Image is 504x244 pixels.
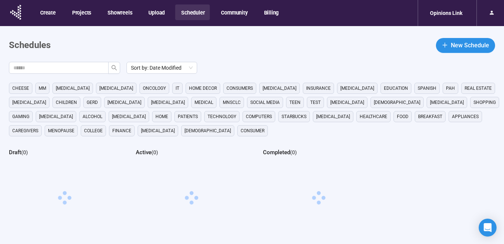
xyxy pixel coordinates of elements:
h2: Draft [9,149,21,156]
span: Test [310,99,321,106]
span: GERD [87,99,98,106]
span: MM [39,85,46,92]
span: alcohol [83,113,102,120]
button: Projects [66,4,96,20]
span: appliances [452,113,479,120]
span: shopping [473,99,496,106]
span: [MEDICAL_DATA] [263,85,296,92]
span: starbucks [282,113,306,120]
div: Opinions Link [426,6,467,20]
span: technology [208,113,236,120]
span: consumers [227,85,253,92]
span: plus [442,42,448,48]
span: mnsclc [223,99,241,106]
button: Scheduler [175,4,210,20]
span: children [56,99,77,106]
span: college [84,127,103,134]
button: Upload [142,4,170,20]
span: home decor [189,85,217,92]
h2: Active [136,149,151,156]
span: consumer [241,127,264,134]
span: Insurance [306,85,331,92]
span: [DEMOGRAPHIC_DATA] [374,99,420,106]
button: Billing [258,4,284,20]
span: cheese [12,85,29,92]
span: New Schedule [451,41,489,50]
span: search [111,65,117,71]
span: PAH [446,85,455,92]
button: Create [34,4,61,20]
span: social media [250,99,280,106]
span: finance [112,127,131,134]
span: Sort by: Date Modified [131,62,193,73]
span: ( 0 ) [290,149,297,155]
span: it [176,85,179,92]
span: [MEDICAL_DATA] [99,85,133,92]
h1: Schedules [9,38,51,53]
span: Spanish [418,85,436,92]
span: [DEMOGRAPHIC_DATA] [184,127,231,134]
span: ( 0 ) [151,149,158,155]
span: caregivers [12,127,38,134]
h2: Completed [263,149,290,156]
span: menopause [48,127,74,134]
span: [MEDICAL_DATA] [151,99,185,106]
span: [MEDICAL_DATA] [107,99,141,106]
span: Food [397,113,408,120]
span: computers [246,113,272,120]
span: [MEDICAL_DATA] [56,85,90,92]
div: Open Intercom Messenger [479,219,497,237]
span: medical [195,99,213,106]
span: breakfast [418,113,442,120]
span: home [155,113,168,120]
span: Patients [178,113,198,120]
span: real estate [465,85,492,92]
button: search [108,62,120,74]
span: education [384,85,408,92]
span: [MEDICAL_DATA] [39,113,73,120]
span: [MEDICAL_DATA] [12,99,46,106]
span: healthcare [360,113,387,120]
span: gaming [12,113,29,120]
button: plusNew Schedule [436,38,495,53]
span: [MEDICAL_DATA] [330,99,364,106]
span: [MEDICAL_DATA] [112,113,146,120]
span: [MEDICAL_DATA] [340,85,374,92]
button: Community [215,4,253,20]
span: Teen [289,99,301,106]
button: Showreels [102,4,137,20]
span: ( 0 ) [21,149,28,155]
span: [MEDICAL_DATA] [316,113,350,120]
span: oncology [143,85,166,92]
span: [MEDICAL_DATA] [430,99,464,106]
span: [MEDICAL_DATA] [141,127,175,134]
